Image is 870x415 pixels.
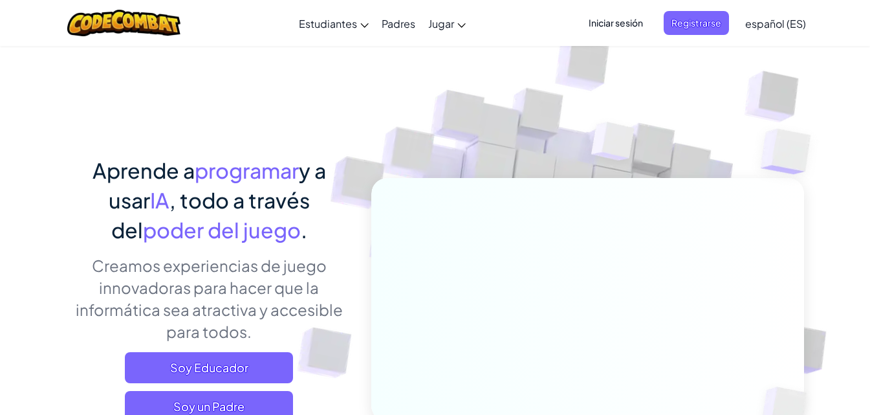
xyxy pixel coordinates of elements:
[143,217,301,243] span: poder del juego
[422,6,472,41] a: Jugar
[111,187,310,243] span: , todo a través del
[745,17,806,30] span: español (ES)
[150,187,169,213] span: IA
[664,11,729,35] button: Registrarse
[299,17,357,30] span: Estudiantes
[739,6,812,41] a: español (ES)
[195,157,299,183] span: programar
[125,352,293,383] a: Soy Educador
[301,217,307,243] span: .
[567,96,660,193] img: Overlap cubes
[375,6,422,41] a: Padres
[735,97,847,207] img: Overlap cubes
[292,6,375,41] a: Estudiantes
[67,254,352,342] p: Creamos experiencias de juego innovadoras para hacer que la informática sea atractiva y accesible...
[67,10,180,36] img: CodeCombat logo
[92,157,195,183] span: Aprende a
[428,17,454,30] span: Jugar
[581,11,651,35] button: Iniciar sesión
